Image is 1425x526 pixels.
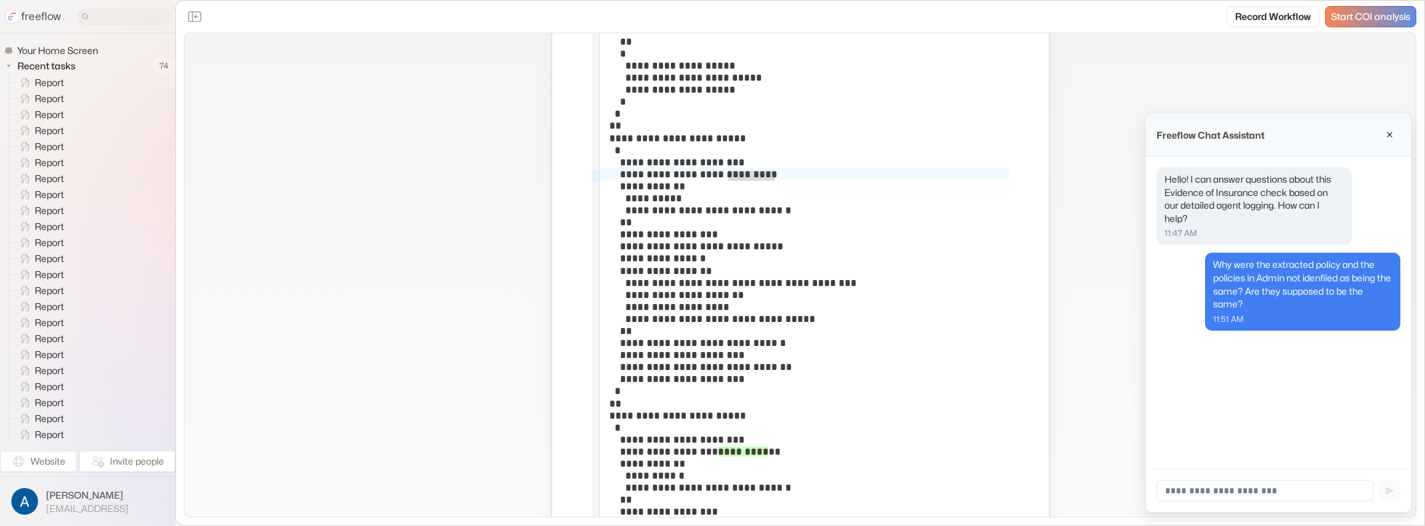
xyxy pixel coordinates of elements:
[9,155,69,171] a: Report
[5,9,61,25] a: freeflow
[1331,11,1410,23] span: Start COI analysis
[79,451,175,472] button: Invite people
[32,316,68,329] span: Report
[32,300,68,313] span: Report
[46,503,129,515] span: [EMAIL_ADDRESS]
[32,236,68,249] span: Report
[1226,6,1320,27] a: Record Workflow
[9,347,69,363] a: Report
[32,188,68,201] span: Report
[32,220,68,233] span: Report
[32,204,68,217] span: Report
[32,332,68,345] span: Report
[32,364,68,377] span: Report
[9,123,69,139] a: Report
[9,219,69,235] a: Report
[9,411,69,427] a: Report
[9,395,69,411] a: Report
[9,315,69,331] a: Report
[15,59,79,73] span: Recent tasks
[9,363,69,379] a: Report
[32,92,68,105] span: Report
[9,187,69,203] a: Report
[9,235,69,251] a: Report
[1379,480,1400,501] button: Send message
[184,6,205,27] button: Close the sidebar
[15,44,102,57] span: Your Home Screen
[32,428,68,441] span: Report
[32,140,68,153] span: Report
[32,156,68,169] span: Report
[1213,313,1392,325] p: 11:51 AM
[32,124,68,137] span: Report
[1325,6,1416,27] a: Start COI analysis
[32,268,68,281] span: Report
[46,489,129,502] span: [PERSON_NAME]
[9,139,69,155] a: Report
[9,283,69,299] a: Report
[32,396,68,409] span: Report
[9,107,69,123] a: Report
[32,348,68,361] span: Report
[1213,259,1391,309] span: Why were the extracted policy and the policies in Admin not idenfiied as being the same? Are they...
[32,284,68,297] span: Report
[9,91,69,107] a: Report
[1164,173,1331,224] span: Hello! I can answer questions about this Evidence of Insurance check based on our detailed agent ...
[32,412,68,425] span: Report
[8,485,167,518] button: [PERSON_NAME][EMAIL_ADDRESS]
[9,331,69,347] a: Report
[32,76,68,89] span: Report
[9,299,69,315] a: Report
[32,252,68,265] span: Report
[9,379,69,395] a: Report
[32,172,68,185] span: Report
[4,58,81,74] button: Recent tasks
[1379,124,1400,145] button: Close chat
[153,57,175,75] span: 74
[9,75,69,91] a: Report
[21,9,61,25] p: freeflow
[1164,227,1344,239] p: 11:47 AM
[9,251,69,267] a: Report
[9,203,69,219] a: Report
[9,427,69,443] a: Report
[11,488,38,515] img: profile
[9,171,69,187] a: Report
[1156,128,1264,142] p: Freeflow Chat Assistant
[4,44,103,57] a: Your Home Screen
[9,267,69,283] a: Report
[32,108,68,121] span: Report
[32,380,68,393] span: Report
